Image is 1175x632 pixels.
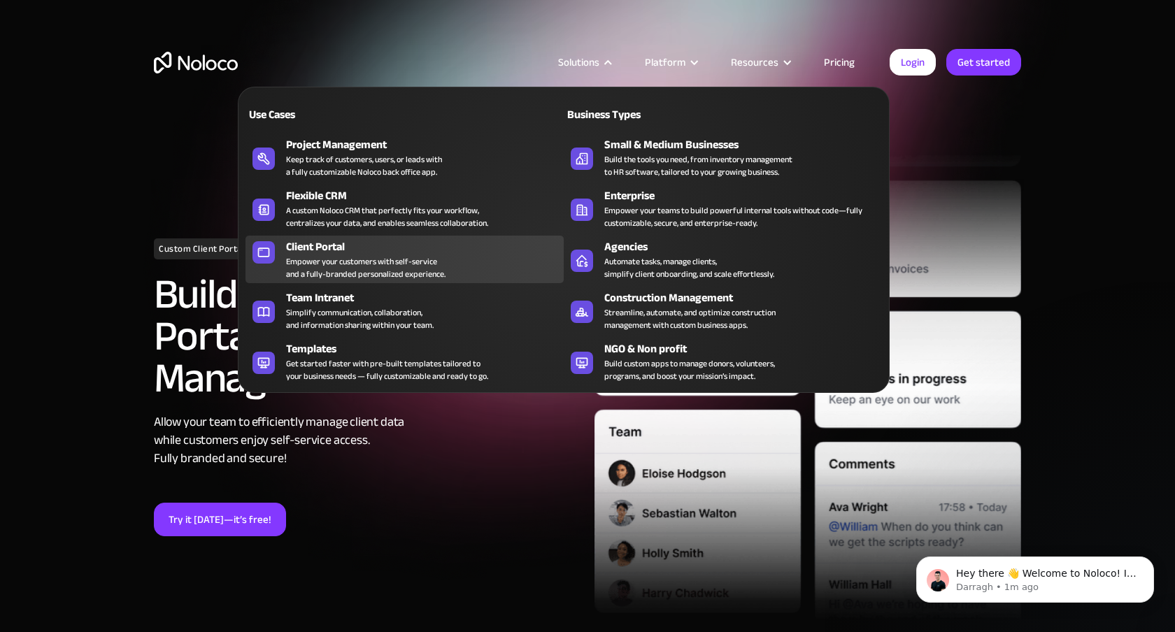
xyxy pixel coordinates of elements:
[541,53,627,71] div: Solutions
[558,53,599,71] div: Solutions
[154,273,581,399] h2: Build a Custom Client Portal for Seamless Client Management
[895,527,1175,625] iframe: Intercom notifications message
[286,187,570,204] div: Flexible CRM
[604,204,875,229] div: Empower your teams to build powerful internal tools without code—fully customizable, secure, and ...
[245,98,564,130] a: Use Cases
[286,153,442,178] div: Keep track of customers, users, or leads with a fully customizable Noloco back office app.
[564,185,882,232] a: EnterpriseEmpower your teams to build powerful internal tools without code—fully customizable, se...
[604,289,888,306] div: Construction Management
[604,255,774,280] div: Automate tasks, manage clients, simplify client onboarding, and scale effortlessly.
[713,53,806,71] div: Resources
[286,204,488,229] div: A custom Noloco CRM that perfectly fits your workflow, centralizes your data, and enables seamles...
[245,185,564,232] a: Flexible CRMA custom Noloco CRM that perfectly fits your workflow,centralizes your data, and enab...
[286,136,570,153] div: Project Management
[627,53,713,71] div: Platform
[154,413,581,468] div: Allow your team to efficiently manage client data while customers enjoy self-service access. Full...
[564,338,882,385] a: NGO & Non profitBuild custom apps to manage donors, volunteers,programs, and boost your mission’s...
[890,49,936,76] a: Login
[245,287,564,334] a: Team IntranetSimplify communication, collaboration,and information sharing within your team.
[245,134,564,181] a: Project ManagementKeep track of customers, users, or leads witha fully customizable Noloco back o...
[604,357,775,382] div: Build custom apps to manage donors, volunteers, programs, and boost your mission’s impact.
[564,134,882,181] a: Small & Medium BusinessesBuild the tools you need, from inventory managementto HR software, tailo...
[604,340,888,357] div: NGO & Non profit
[238,67,890,393] nav: Solutions
[286,357,488,382] div: Get started faster with pre-built templates tailored to your business needs — fully customizable ...
[154,52,238,73] a: home
[806,53,872,71] a: Pricing
[604,187,888,204] div: Enterprise
[245,106,399,123] div: Use Cases
[564,98,882,130] a: Business Types
[604,306,776,331] div: Streamline, automate, and optimize construction management with custom business apps.
[286,340,570,357] div: Templates
[604,153,792,178] div: Build the tools you need, from inventory management to HR software, tailored to your growing busi...
[286,289,570,306] div: Team Intranet
[154,503,286,536] a: Try it [DATE]—it’s free!
[154,238,283,259] h1: Custom Client Portal Builder
[245,338,564,385] a: TemplatesGet started faster with pre-built templates tailored toyour business needs — fully custo...
[564,287,882,334] a: Construction ManagementStreamline, automate, and optimize constructionmanagement with custom busi...
[604,238,888,255] div: Agencies
[245,236,564,283] a: Client PortalEmpower your customers with self-serviceand a fully-branded personalized experience.
[286,255,446,280] div: Empower your customers with self-service and a fully-branded personalized experience.
[946,49,1021,76] a: Get started
[286,238,570,255] div: Client Portal
[645,53,685,71] div: Platform
[604,136,888,153] div: Small & Medium Businesses
[564,106,717,123] div: Business Types
[731,53,778,71] div: Resources
[286,306,434,331] div: Simplify communication, collaboration, and information sharing within your team.
[564,236,882,283] a: AgenciesAutomate tasks, manage clients,simplify client onboarding, and scale effortlessly.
